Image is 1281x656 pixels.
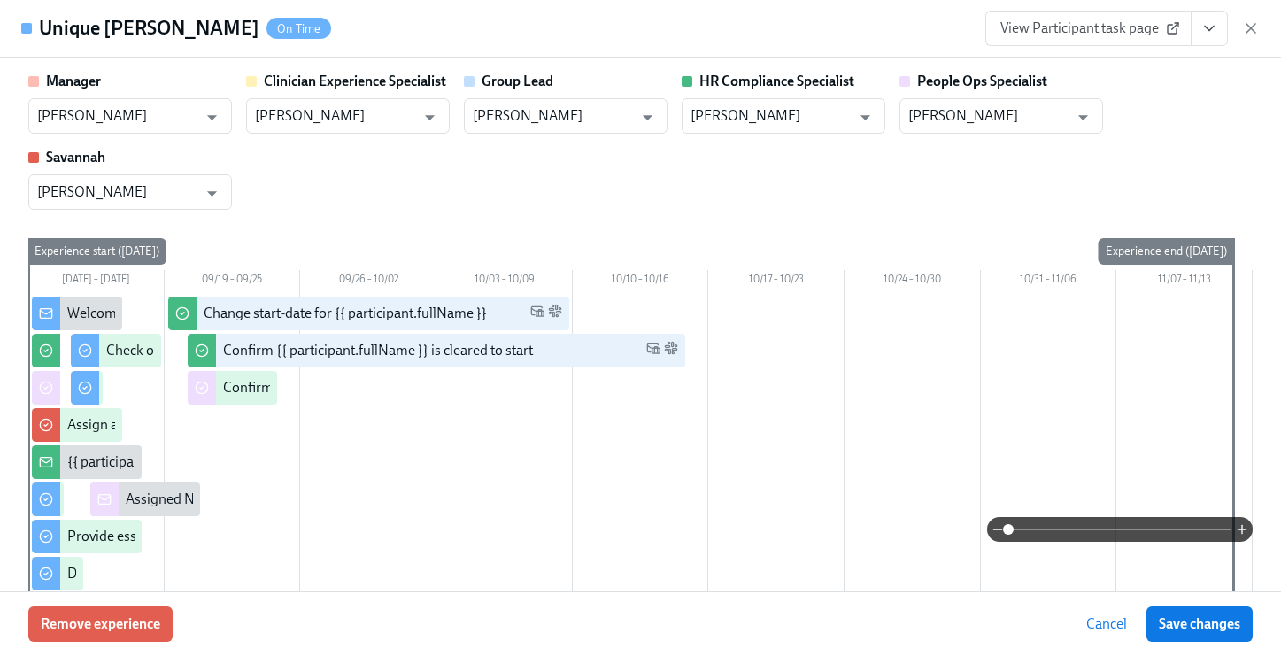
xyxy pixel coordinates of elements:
button: Open [1069,104,1097,131]
div: [DATE] – [DATE] [28,270,165,293]
div: Assign a Clinician Experience Specialist for {{ participant.fullName }} (start-date {{ participan... [67,415,768,435]
strong: Group Lead [482,73,553,89]
button: Open [198,104,226,131]
button: Open [852,104,879,131]
div: 10/31 – 11/06 [981,270,1117,293]
div: Experience start ([DATE]) [27,238,166,265]
span: Slack [548,304,562,324]
div: 10/24 – 10/30 [845,270,981,293]
div: Change start-date for {{ participant.fullName }} [204,304,487,323]
div: 11/07 – 11/13 [1116,270,1253,293]
button: Cancel [1074,606,1139,642]
strong: Manager [46,73,101,89]
strong: Savannah [46,149,105,166]
div: Do your background check in Checkr [67,564,288,583]
button: Open [198,180,226,207]
span: Slack [664,341,678,361]
button: Open [634,104,661,131]
div: Confirm {{ participant.fullName }} is cleared to start [223,341,533,360]
div: Check out our recommended laptop specs [106,341,360,360]
span: Save changes [1159,615,1240,633]
div: 10/17 – 10/23 [708,270,845,293]
button: Remove experience [28,606,173,642]
div: 10/10 – 10/16 [573,270,709,293]
div: Assigned New Hire [126,490,242,509]
span: Work Email [646,341,660,361]
button: Save changes [1146,606,1253,642]
strong: People Ops Specialist [917,73,1047,89]
a: View Participant task page [985,11,1192,46]
div: 09/19 – 09/25 [165,270,301,293]
span: Cancel [1086,615,1127,633]
span: Work Email [530,304,544,324]
div: {{ participant.fullName }} has filled out the onboarding form [67,452,428,472]
strong: HR Compliance Specialist [699,73,854,89]
span: Remove experience [41,615,160,633]
span: On Time [266,22,331,35]
div: 10/03 – 10/09 [436,270,573,293]
button: View task page [1191,11,1228,46]
div: Welcome from the Charlie Health Compliance Team 👋 [67,304,400,323]
button: Open [416,104,444,131]
span: View Participant task page [1000,19,1177,37]
h4: Unique [PERSON_NAME] [39,15,259,42]
div: Experience end ([DATE]) [1099,238,1234,265]
strong: Clinician Experience Specialist [264,73,446,89]
div: Confirm cleared by People Ops [223,378,410,397]
div: 09/26 – 10/02 [300,270,436,293]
